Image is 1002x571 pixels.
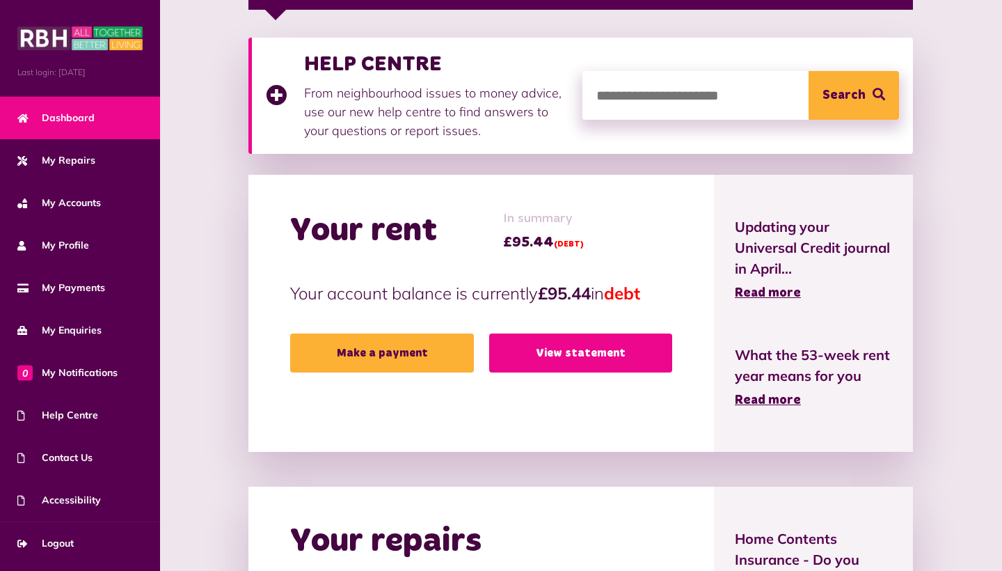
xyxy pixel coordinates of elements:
[17,24,143,52] img: MyRBH
[290,211,437,251] h2: Your rent
[604,283,640,304] span: debt
[17,238,89,253] span: My Profile
[735,287,801,299] span: Read more
[822,71,866,120] span: Search
[290,281,671,306] p: Your account balance is currently in
[17,366,118,380] span: My Notifications
[17,365,33,380] span: 0
[17,493,101,508] span: Accessibility
[538,283,591,304] strong: £95.44
[489,334,672,373] a: View statement
[17,66,143,79] span: Last login: [DATE]
[290,334,473,373] a: Make a payment
[304,52,568,77] h3: HELP CENTRE
[17,111,95,125] span: Dashboard
[290,522,482,562] h2: Your repairs
[809,71,899,120] button: Search
[554,240,584,249] span: (DEBT)
[17,451,93,465] span: Contact Us
[735,217,892,279] span: Updating your Universal Credit journal in April...
[735,345,892,410] a: What the 53-week rent year means for you Read more
[17,196,101,210] span: My Accounts
[17,281,105,295] span: My Payments
[304,84,568,140] p: From neighbourhood issues to money advice, use our new help centre to find answers to your questi...
[503,232,584,253] span: £95.44
[17,536,74,551] span: Logout
[17,408,98,423] span: Help Centre
[735,345,892,386] span: What the 53-week rent year means for you
[17,153,95,168] span: My Repairs
[735,217,892,303] a: Updating your Universal Credit journal in April... Read more
[503,210,584,228] span: In summary
[17,323,102,338] span: My Enquiries
[735,394,801,407] span: Read more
